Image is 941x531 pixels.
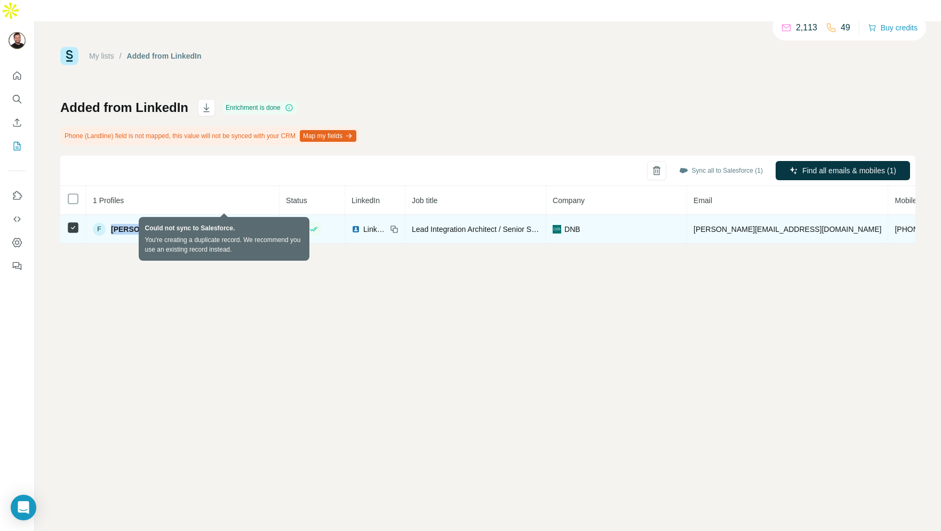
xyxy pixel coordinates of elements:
[693,225,881,234] span: [PERSON_NAME][EMAIL_ADDRESS][DOMAIN_NAME]
[289,224,307,234] span: Found
[11,495,36,520] div: Open Intercom Messenger
[127,51,202,61] div: Added from LinkedIn
[802,165,896,176] span: Find all emails & mobiles (1)
[89,52,114,60] a: My lists
[9,113,26,132] button: Enrich CSV
[93,196,124,205] span: 1 Profiles
[9,32,26,49] img: Avatar
[9,233,26,252] button: Dashboard
[412,225,637,234] span: Lead Integration Architect / Senior Subject Matter Expert: Integration
[363,224,387,235] span: LinkedIn
[796,21,817,34] p: 2,113
[286,196,307,205] span: Status
[553,225,561,234] img: company-logo
[352,225,360,234] img: LinkedIn logo
[672,163,770,179] button: Sync all to Salesforce (1)
[9,136,26,156] button: My lists
[300,130,356,142] button: Map my fields
[9,90,26,109] button: Search
[93,223,106,236] div: F
[9,66,26,85] button: Quick start
[412,196,437,205] span: Job title
[60,99,188,116] h1: Added from LinkedIn
[895,196,916,205] span: Mobile
[776,161,910,180] button: Find all emails & mobiles (1)
[564,224,580,235] span: DNB
[868,20,918,35] button: Buy credits
[60,127,358,145] div: Phone (Landline) field is not mapped, this value will not be synced with your CRM
[352,196,380,205] span: LinkedIn
[60,47,78,65] img: Surfe Logo
[841,21,850,34] p: 49
[9,186,26,205] button: Use Surfe on LinkedIn
[553,196,585,205] span: Company
[693,196,712,205] span: Email
[111,224,253,235] span: [PERSON_NAME][GEOGRAPHIC_DATA]
[9,256,26,276] button: Feedback
[119,51,122,61] li: /
[9,210,26,229] button: Use Surfe API
[222,101,297,114] div: Enrichment is done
